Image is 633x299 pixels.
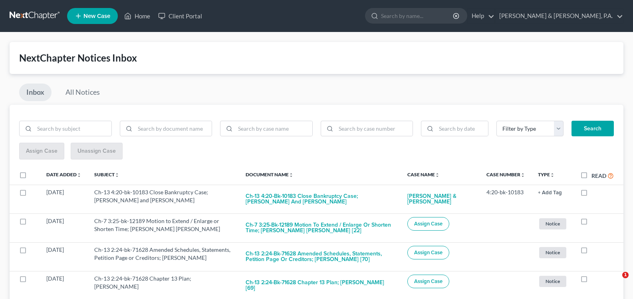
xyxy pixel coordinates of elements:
[246,246,394,267] button: Ch-13 2:24-bk-71628 Amended Schedules, Statements, Petition Page or Creditors; [PERSON_NAME] [70]
[46,171,81,177] a: Date Addedunfold_more
[539,247,566,258] span: Notice
[40,242,88,271] td: [DATE]
[88,242,239,271] td: Ch-13 2:24-bk-71628 Amended Schedules, Statements, Petition Page or Creditors; [PERSON_NAME]
[407,188,474,210] a: [PERSON_NAME] & [PERSON_NAME]
[436,121,488,136] input: Search by date
[246,171,294,177] a: Document Nameunfold_more
[40,213,88,242] td: [DATE]
[520,173,525,177] i: unfold_more
[77,173,81,177] i: unfold_more
[289,173,294,177] i: unfold_more
[480,185,532,213] td: 4:20-bk-10183
[414,278,443,285] span: Assign Case
[235,121,312,136] input: Search by case name
[495,9,623,23] a: [PERSON_NAME] & [PERSON_NAME], P.A.
[539,276,566,287] span: Notice
[538,275,568,288] a: Notice
[88,185,239,213] td: Ch-13 4:20-bk-10183 Close Bankruptcy Case; [PERSON_NAME] and [PERSON_NAME]
[58,84,107,101] a: All Notices
[606,272,625,291] iframe: Intercom live chat
[550,173,555,177] i: unfold_more
[407,217,449,231] button: Assign Case
[414,249,443,256] span: Assign Case
[407,171,440,177] a: Case Nameunfold_more
[538,246,568,259] a: Notice
[538,217,568,230] a: Notice
[571,121,614,137] button: Search
[120,9,154,23] a: Home
[414,221,443,227] span: Assign Case
[88,213,239,242] td: Ch-7 3:25-bk-12189 Motion to Extend / Enlarge or Shorten Time; [PERSON_NAME] [PERSON_NAME]
[538,171,555,177] a: Typeunfold_more
[407,246,449,259] button: Assign Case
[40,185,88,213] td: [DATE]
[538,190,562,195] button: + Add Tag
[94,171,119,177] a: Subjectunfold_more
[115,173,119,177] i: unfold_more
[154,9,206,23] a: Client Portal
[34,121,111,136] input: Search by subject
[381,8,454,23] input: Search by name...
[19,52,614,64] div: NextChapter Notices Inbox
[246,217,394,239] button: Ch-7 3:25-bk-12189 Motion to Extend / Enlarge or Shorten Time; [PERSON_NAME] [PERSON_NAME] [22]
[435,173,440,177] i: unfold_more
[407,275,449,288] button: Assign Case
[486,171,525,177] a: Case Numberunfold_more
[591,171,606,180] label: Read
[538,188,568,196] a: + Add Tag
[336,121,413,136] input: Search by case number
[83,13,110,19] span: New Case
[19,84,52,101] a: Inbox
[468,9,494,23] a: Help
[539,218,566,229] span: Notice
[246,275,394,296] button: Ch-13 2:24-bk-71628 Chapter 13 Plan; [PERSON_NAME] [69]
[622,272,629,278] span: 1
[246,188,394,210] button: Ch-13 4:20-bk-10183 Close Bankruptcy Case; [PERSON_NAME] and [PERSON_NAME]
[135,121,212,136] input: Search by document name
